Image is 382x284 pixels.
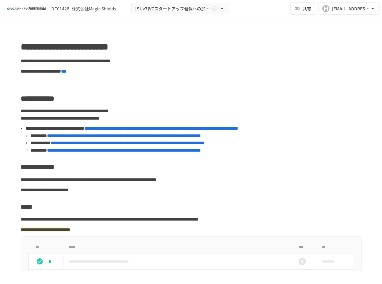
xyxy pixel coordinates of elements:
[131,3,229,15] button: [SUv7]VCスタートアップ健保への加入申請手続き
[51,5,116,12] div: DC01428_株式会社Magic Shields
[135,5,210,13] span: [SUv7]VCスタートアップ健保への加入申請手続き
[7,4,46,13] img: ZDfHsVrhrXUoWEWGWYf8C4Fv4dEjYTEDCNvmL73B7ox
[322,5,329,12] div: H
[34,255,46,268] button: status
[318,2,380,15] button: H[EMAIL_ADDRESS][DOMAIN_NAME]
[290,2,316,15] button: 共有
[303,5,311,12] span: 共有
[332,5,370,13] div: [EMAIL_ADDRESS][DOMAIN_NAME]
